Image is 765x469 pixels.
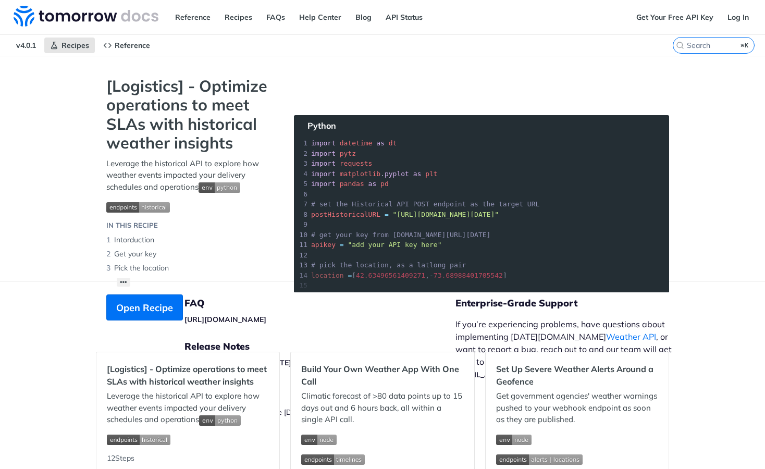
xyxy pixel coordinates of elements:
a: Help Center [293,9,347,25]
strong: [Logistics] - Optimize operations to meet SLAs with historical weather insights [106,77,273,153]
h2: Set Up Severe Weather Alerts Around a Geofence [496,363,658,388]
img: endpoint [107,435,170,445]
p: If you’re experiencing problems, have questions about implementing [DATE][DOMAIN_NAME] , or want ... [455,318,683,380]
li: Pick the location [106,261,273,275]
a: Recipes [219,9,258,25]
a: API Status [380,9,428,25]
a: Reference [169,9,216,25]
img: env [301,435,337,445]
button: Open Recipe [106,294,183,320]
a: Reference [97,38,156,53]
kbd: ⌘K [738,40,751,51]
a: FAQs [261,9,291,25]
span: Expand image [496,453,658,465]
span: Open Recipe [116,301,173,315]
span: Expand image [106,201,273,213]
span: Expand image [496,434,658,446]
img: Tomorrow.io Weather API Docs [14,6,158,27]
span: Expand image [107,434,269,446]
li: Intorduction [106,233,273,247]
span: Reference [115,41,150,50]
img: endpoint [301,454,365,465]
span: Recipes [61,41,89,50]
img: env [199,415,241,426]
img: env [199,182,240,193]
a: Log In [722,9,755,25]
a: Recipes [44,38,95,53]
img: endpoint [496,454,583,465]
img: endpoint [106,202,170,213]
span: Expand image [301,434,463,446]
svg: Search [676,41,684,50]
p: Leverage the historical API to explore how weather events impacted your delivery schedules and op... [106,158,273,193]
img: env [496,435,532,445]
button: ••• [117,278,130,287]
li: Get your key [106,247,273,261]
span: Expand image [301,453,463,465]
span: v4.0.1 [10,38,42,53]
h2: [Logistics] - Optimize operations to meet SLAs with historical weather insights [107,363,269,388]
a: Blog [350,9,377,25]
p: Get government agencies' weather warnings pushed to your webhook endpoint as soon as they are pub... [496,390,658,426]
p: Leverage the historical API to explore how weather events impacted your delivery schedules and op... [107,390,269,426]
span: Expand image [199,414,241,424]
div: IN THIS RECIPE [106,220,158,231]
p: Climatic forecast of >80 data points up to 15 days out and 6 hours back, all within a single API ... [301,390,463,426]
span: Expand image [199,182,240,192]
h2: Build Your Own Weather App With One Call [301,363,463,388]
h5: Release Notes [184,340,455,353]
a: Get Your Free API Key [631,9,719,25]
